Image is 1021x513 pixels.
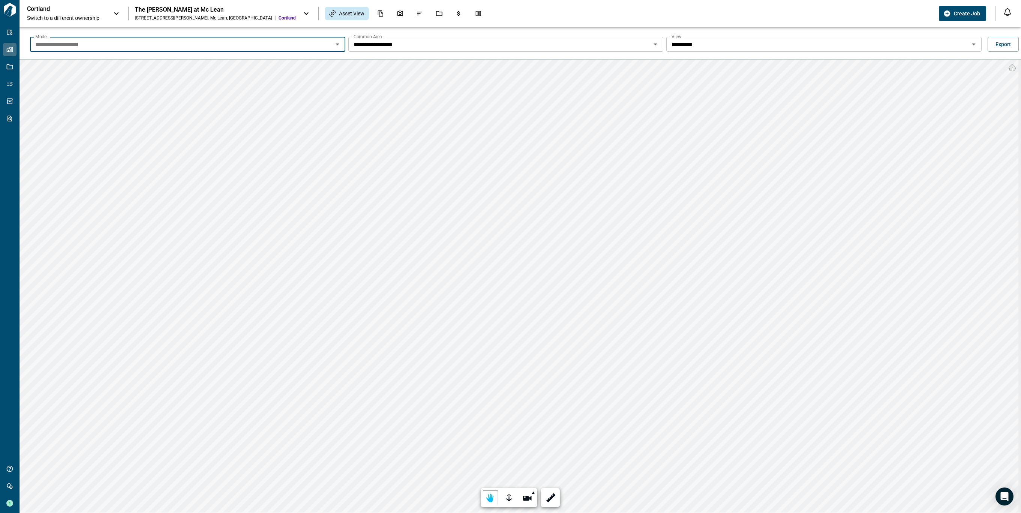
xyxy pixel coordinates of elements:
[995,40,1011,48] span: Export
[412,7,428,20] div: Issues & Info
[354,33,382,40] label: Common Area
[332,39,343,49] button: Open
[135,15,272,21] div: [STREET_ADDRESS][PERSON_NAME] , Mc Lean , [GEOGRAPHIC_DATA]
[373,7,389,20] div: Documents
[954,10,980,17] span: Create Job
[470,7,486,20] div: Takeoff Center
[325,7,369,20] div: Asset View
[988,37,1019,52] button: Export
[35,33,48,40] label: Model
[27,5,95,13] p: Cortland
[431,7,447,20] div: Jobs
[1001,6,1013,18] button: Open notification feed
[672,33,681,40] label: View
[135,6,296,13] div: The [PERSON_NAME] at Mc Lean
[995,487,1013,505] div: Open Intercom Messenger
[27,14,106,22] span: Switch to a different ownership
[392,7,408,20] div: Photos
[279,15,296,21] span: Cortland
[939,6,986,21] button: Create Job
[968,39,979,49] button: Open
[650,39,661,49] button: Open
[451,7,467,20] div: Budgets
[339,10,364,17] span: Asset View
